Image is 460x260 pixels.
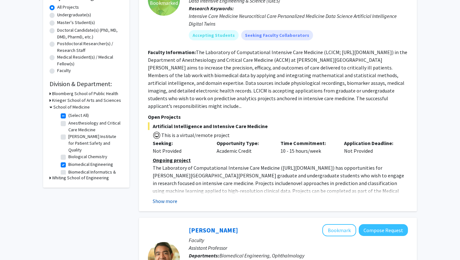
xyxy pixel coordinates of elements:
[189,236,408,244] p: Faculty
[189,252,219,259] b: Departments:
[53,104,90,110] h3: School of Medicine
[153,147,207,155] div: Not Provided
[68,120,121,133] label: Anesthesiology and Critical Care Medicine
[153,165,283,171] span: The Laboratory of Computational Intensive Care Medicine (
[57,40,123,54] label: Postdoctoral Researcher(s) / Research Staff
[52,90,118,97] h3: Bloomberg School of Public Health
[153,180,399,202] span: novel approaches in prediction and classification using machine learning applied to high-resoluti...
[57,54,123,67] label: Medical Resident(s) / Medical Fellow(s)
[68,112,89,119] label: (Select All)
[153,157,191,163] u: Ongoing project
[322,224,356,236] button: Add Kunal Parikh to Bookmarks
[57,19,95,26] label: Master's Student(s)
[57,12,91,18] label: Undergraduate(s)
[217,139,271,147] p: Opportunity Type:
[68,153,107,160] label: Biological Chemistry
[189,226,238,234] a: [PERSON_NAME]
[189,12,408,28] div: Intensive Care Medicine Neurocritical Care Personalized Medicine Data Science Artificial Intellig...
[5,231,27,255] iframe: Chat
[189,30,239,40] mat-chip: Accepting Students
[359,224,408,236] button: Compose Request to Kunal Parikh
[68,169,121,182] label: Biomedical Informatics & Data Science
[276,139,340,155] div: 10 - 15 hours/week
[148,122,408,130] span: Artificial Intelligence and Intensive Care Medicine
[153,139,207,147] p: Seeking:
[148,113,408,121] p: Open Projects
[153,165,404,186] span: ) has opportunities for [PERSON_NAME][GEOGRAPHIC_DATA][PERSON_NAME] graduate and undergraduate st...
[68,161,113,168] label: Biomedical Engineering
[52,97,121,104] h3: Krieger School of Arts and Sciences
[189,5,234,12] b: Research Keywords:
[344,139,398,147] p: Application Deadline:
[241,30,313,40] mat-chip: Seeking Faculty Collaborators
[57,67,71,74] label: Faculty
[50,80,123,88] h2: Division & Department:
[148,49,407,109] fg-read-more: The Laboratory of Computational Intensive Care Medicine (LCICM; [URL][DOMAIN_NAME]) in the Depart...
[57,4,79,11] label: All Projects
[68,133,121,153] label: [PERSON_NAME] Institute for Patient Safety and Quality
[148,49,196,55] b: Faculty Information:
[52,175,109,181] h3: Whiting School of Engineering
[153,197,177,205] button: Show more
[161,132,230,138] span: This is a virtual/remote project
[219,252,304,259] span: Biomedical Engineering, Ophthalmology
[57,27,123,40] label: Doctoral Candidate(s) (PhD, MD, DMD, PharmD, etc.)
[212,139,276,155] div: Academic Credit
[189,244,408,252] p: Assistant Professor
[280,139,335,147] p: Time Commitment:
[153,164,408,241] p: [URL][DOMAIN_NAME] Priority will be given to applicants who have completed coursework or have a d...
[339,139,403,155] div: Not Provided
